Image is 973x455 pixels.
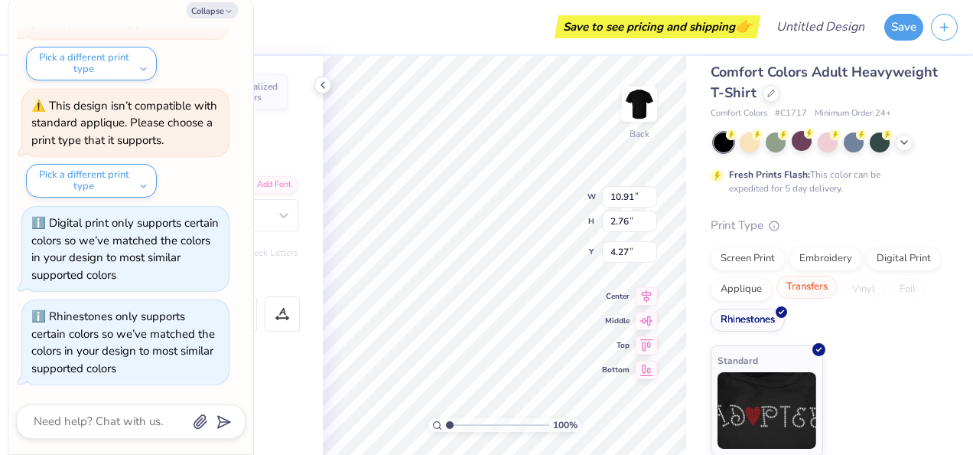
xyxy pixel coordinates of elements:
span: Middle [602,316,630,326]
div: Applique [711,278,772,301]
div: Rhinestones only supports certain colors so we’ve matched the colors in your design to most simil... [31,309,215,376]
div: Rhinestones [711,309,785,332]
span: 👉 [735,17,752,35]
span: 100 % [553,418,578,432]
div: This color can be expedited for 5 day delivery. [729,168,917,195]
img: Back [624,89,655,119]
span: Center [602,291,630,302]
div: This design isn’t compatible with standard applique. Please choose a print type that it supports. [31,98,217,148]
span: Comfort Colors Adult Heavyweight T-Shirt [711,63,938,102]
button: Pick a different print type [26,47,157,80]
button: Collapse [187,2,238,18]
div: Digital print only supports certain colors so we’ve matched the colors in your design to most sim... [31,215,219,283]
div: Save to see pricing and shipping [558,15,757,38]
span: Bottom [602,365,630,375]
span: # C1717 [775,107,807,120]
div: Digital Print [867,247,941,270]
div: Screen Print [711,247,785,270]
div: Vinyl [842,278,885,301]
button: Save [884,14,923,41]
span: Top [602,340,630,351]
div: Foil [890,278,926,301]
input: Untitled Design [764,11,877,42]
div: Print Type [711,217,942,234]
div: Add Font [238,176,298,194]
button: Pick a different print type [26,164,157,198]
span: Minimum Order: 24 + [815,107,891,120]
strong: Fresh Prints Flash: [729,169,810,181]
img: Standard [718,372,816,449]
span: Comfort Colors [711,107,767,120]
div: Back [630,127,649,141]
div: Transfers [776,276,838,299]
div: Embroidery [789,247,862,270]
span: Standard [718,352,758,368]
